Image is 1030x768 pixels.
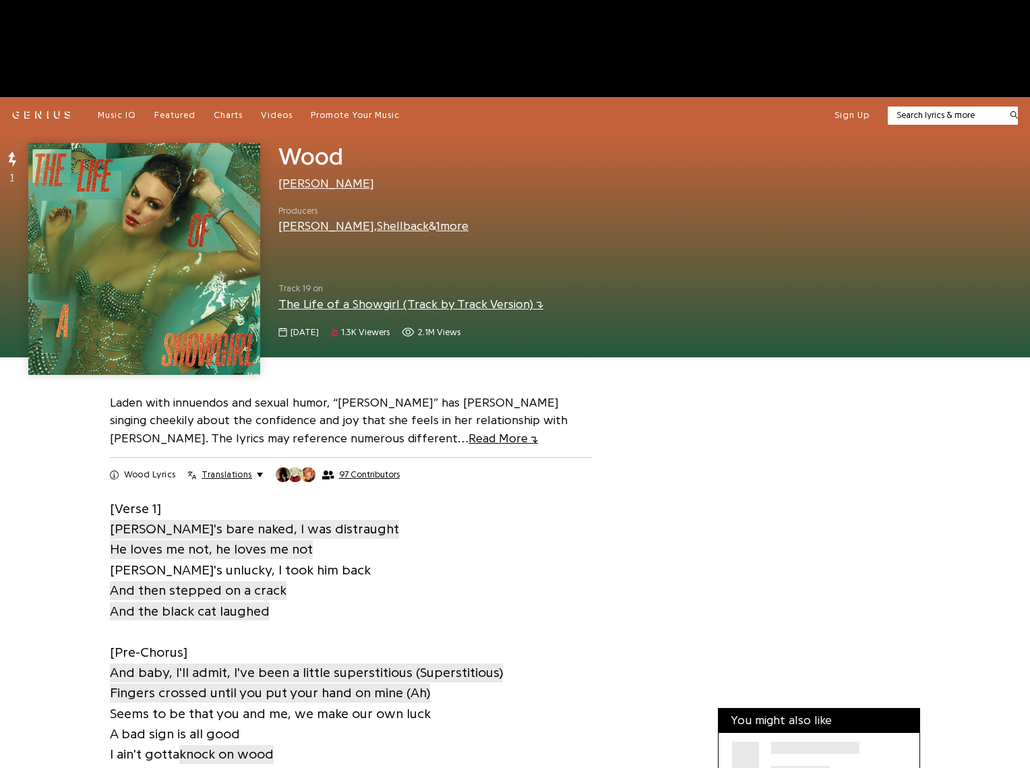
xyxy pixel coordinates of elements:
[278,204,468,218] span: Producers
[835,109,870,121] button: Sign Up
[110,581,286,620] span: And then stepped on a crack And the black cat laughed
[402,326,460,339] span: 2,069,111 views
[98,109,136,121] a: Music IQ
[331,326,390,339] span: 1,273 viewers
[341,326,390,339] span: 1.3K viewers
[261,109,293,121] a: Videos
[110,519,399,560] a: [PERSON_NAME]'s bare naked, I was distraughtHe loves me not, he loves me not
[278,282,700,295] span: Track 19 on
[377,220,429,232] a: Shellback
[468,432,538,444] span: Read More
[110,580,286,622] a: And then stepped on a crackAnd the black cat laughed
[311,111,400,119] span: Promote Your Music
[154,111,195,119] span: Featured
[339,469,400,480] span: 97 Contributors
[98,111,136,119] span: Music IQ
[28,143,260,375] img: Cover art for Wood by Taylor Swift
[278,144,343,169] span: Wood
[154,109,195,121] a: Featured
[214,109,243,121] a: Charts
[278,220,374,232] a: [PERSON_NAME]
[10,171,13,184] span: 1
[888,109,1002,122] input: Search lyrics & more
[719,709,919,733] div: You might also like
[110,662,503,704] a: And baby, I'll admit, I've been a little superstitious (Superstitious)Fingers crossed until you p...
[110,396,568,445] a: Laden with innuendos and sexual humor, “[PERSON_NAME]” has [PERSON_NAME] singing cheekily about t...
[187,469,262,481] button: Translations
[110,520,399,559] span: [PERSON_NAME]'s bare naked, I was distraught He loves me not, he loves me not
[261,111,293,119] span: Videos
[291,326,319,339] span: [DATE]
[278,298,543,310] a: The Life of a Showgirl (Track by Track Version)
[214,111,243,119] span: Charts
[202,469,251,481] span: Translations
[278,177,374,189] a: [PERSON_NAME]
[179,745,274,764] span: knock on wood
[278,217,468,235] div: , &
[418,326,460,339] span: 2.1M views
[179,744,274,765] a: knock on wood
[110,663,503,703] span: And baby, I'll admit, I've been a little superstitious (Superstitious) Fingers crossed until you ...
[124,469,176,481] h2: Wood Lyrics
[311,109,400,121] a: Promote Your Music
[436,218,468,233] button: 1more
[275,467,400,483] button: 97 Contributors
